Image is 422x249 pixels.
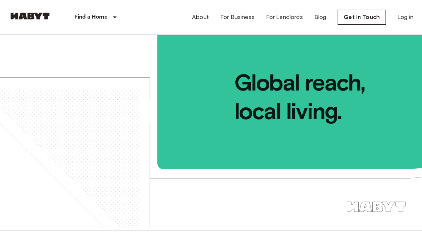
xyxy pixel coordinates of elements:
[192,13,209,21] a: About
[397,13,413,21] a: Log in
[314,13,327,21] a: Blog
[74,13,108,21] p: Find a Home
[9,13,51,20] img: Habyt
[266,13,303,21] a: For Landlords
[338,10,386,25] a: Get in Touch
[220,13,255,21] a: For Business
